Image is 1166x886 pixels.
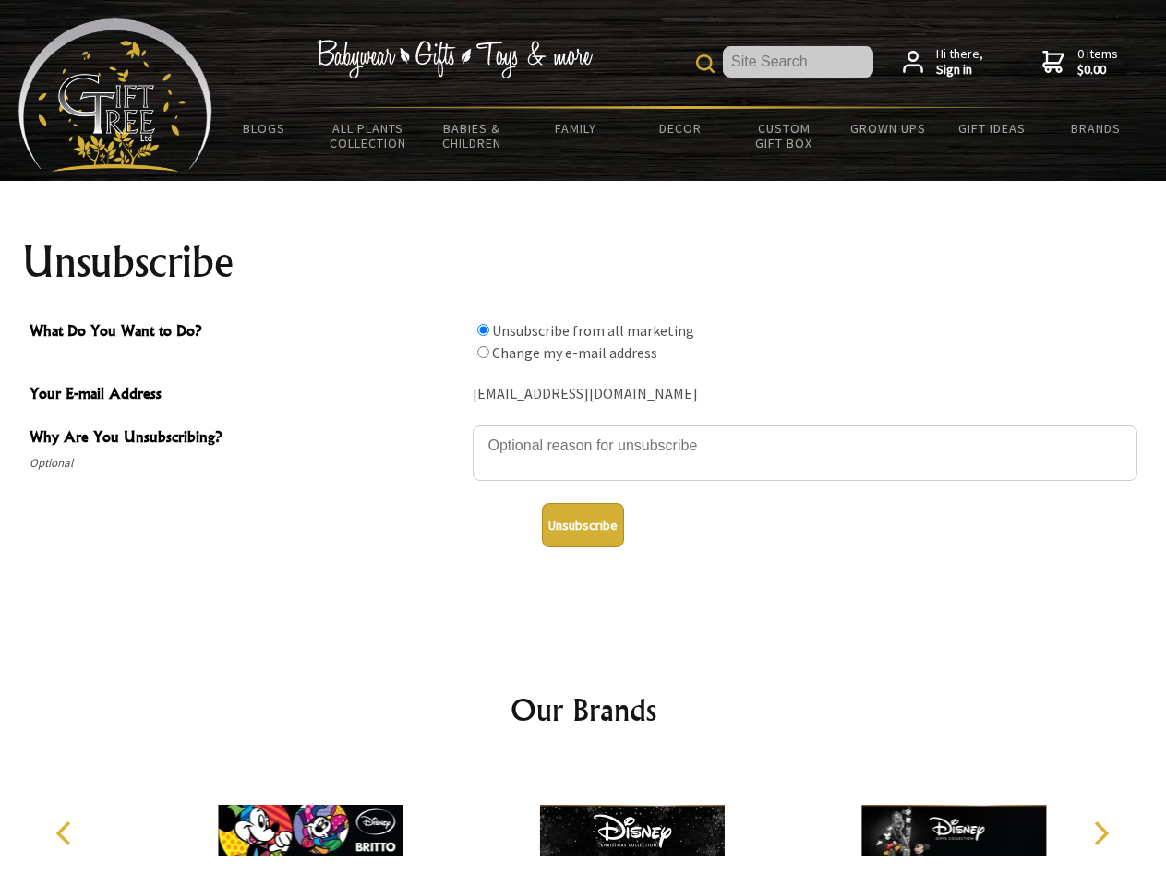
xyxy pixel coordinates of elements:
[212,109,317,148] a: BLOGS
[524,109,629,148] a: Family
[936,62,983,78] strong: Sign in
[1080,813,1121,854] button: Next
[18,18,212,172] img: Babyware - Gifts - Toys and more...
[628,109,732,148] a: Decor
[542,503,624,547] button: Unsubscribe
[723,46,873,78] input: Site Search
[492,321,694,340] label: Unsubscribe from all marketing
[732,109,836,162] a: Custom Gift Box
[30,319,463,346] span: What Do You Want to Do?
[903,46,983,78] a: Hi there,Sign in
[22,240,1145,284] h1: Unsubscribe
[37,688,1130,732] h2: Our Brands
[30,425,463,452] span: Why Are You Unsubscribing?
[316,40,593,78] img: Babywear - Gifts - Toys & more
[940,109,1044,148] a: Gift Ideas
[936,46,983,78] span: Hi there,
[1042,46,1118,78] a: 0 items$0.00
[473,425,1137,481] textarea: Why Are You Unsubscribing?
[30,452,463,474] span: Optional
[696,54,715,73] img: product search
[420,109,524,162] a: Babies & Children
[46,813,87,854] button: Previous
[1077,62,1118,78] strong: $0.00
[317,109,421,162] a: All Plants Collection
[473,380,1137,409] div: [EMAIL_ADDRESS][DOMAIN_NAME]
[477,346,489,358] input: What Do You Want to Do?
[477,324,489,336] input: What Do You Want to Do?
[492,343,657,362] label: Change my e-mail address
[1077,45,1118,78] span: 0 items
[30,382,463,409] span: Your E-mail Address
[1044,109,1148,148] a: Brands
[835,109,940,148] a: Grown Ups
